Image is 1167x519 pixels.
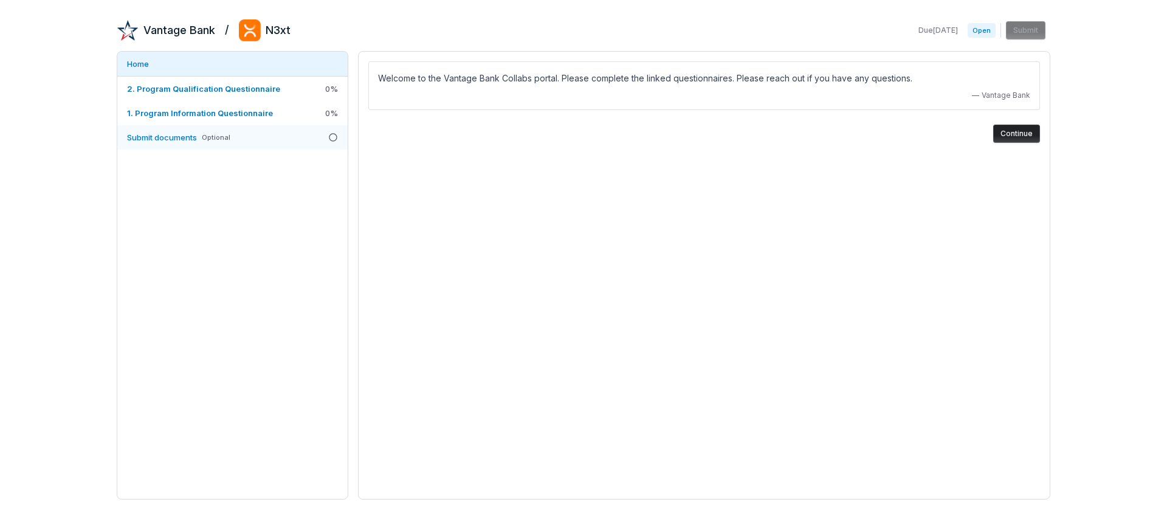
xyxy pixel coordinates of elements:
[127,84,280,94] span: 2. Program Qualification Questionnaire
[968,23,996,38] span: Open
[117,77,348,101] a: 2. Program Qualification Questionnaire0%
[993,125,1040,143] button: Continue
[225,19,229,38] h2: /
[127,132,197,142] span: Submit documents
[117,52,348,76] a: Home
[117,125,348,150] a: Submit documentsOptional
[117,101,348,125] a: 1. Program Information Questionnaire0%
[918,26,958,35] span: Due [DATE]
[143,22,215,38] h2: Vantage Bank
[325,83,338,94] span: 0 %
[972,91,979,100] span: —
[378,71,1030,86] p: Welcome to the Vantage Bank Collabs portal. Please complete the linked questionnaires. Please rea...
[325,108,338,119] span: 0 %
[202,133,230,142] span: Optional
[266,22,291,38] h2: N3xt
[127,108,273,118] span: 1. Program Information Questionnaire
[982,91,1030,100] span: Vantage Bank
